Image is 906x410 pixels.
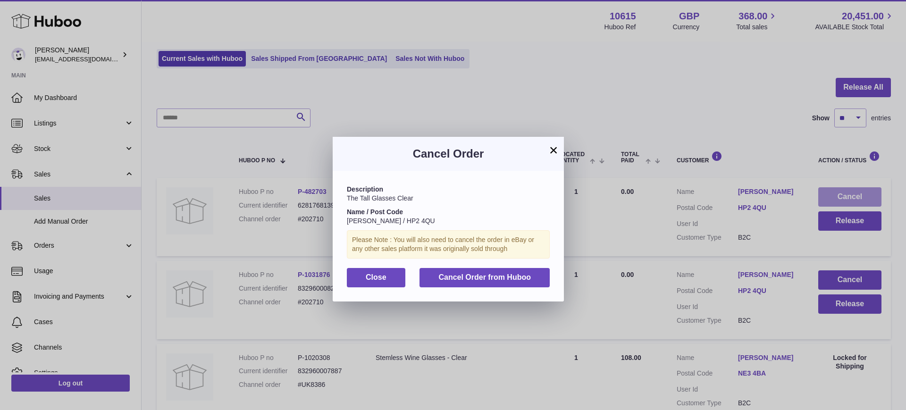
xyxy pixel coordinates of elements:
h3: Cancel Order [347,146,550,161]
span: The Tall Glasses Clear [347,194,413,202]
button: Close [347,268,405,287]
div: Please Note : You will also need to cancel the order in eBay or any other sales platform it was o... [347,230,550,259]
span: Cancel Order from Huboo [438,273,531,281]
strong: Description [347,185,383,193]
span: Close [366,273,386,281]
strong: Name / Post Code [347,208,403,216]
button: × [548,144,559,156]
button: Cancel Order from Huboo [419,268,550,287]
span: [PERSON_NAME] / HP2 4QU [347,217,435,225]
